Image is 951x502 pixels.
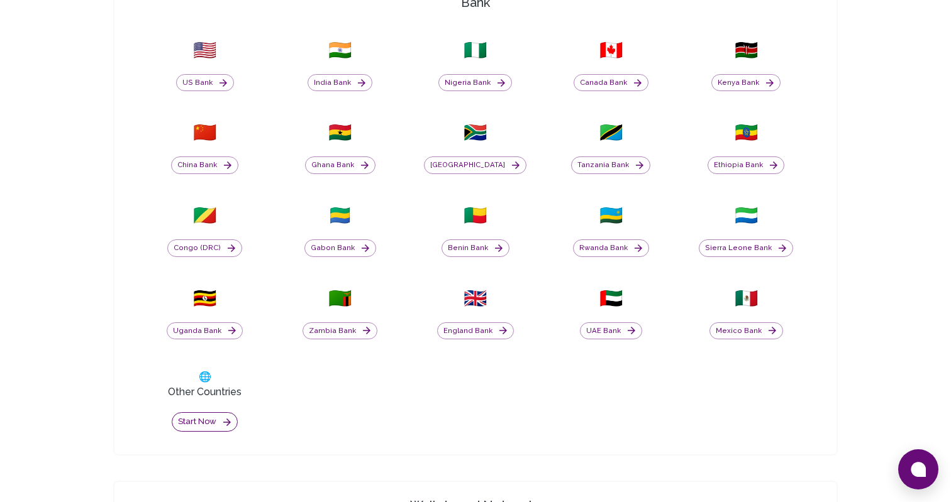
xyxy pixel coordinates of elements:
[599,287,623,310] span: 🇦🇪
[304,239,376,257] button: Gabon Bank
[305,156,375,174] button: Ghana Bank
[699,239,793,257] button: Sierra Leone Bank
[711,74,781,92] button: Kenya Bank
[735,287,758,310] span: 🇲🇽
[328,121,352,144] span: 🇬🇭
[464,204,487,227] span: 🇧🇯
[171,156,238,174] button: China Bank
[328,287,352,310] span: 🇿🇲
[168,385,242,400] h3: Other Countries
[172,412,238,432] button: Start now
[167,239,242,257] button: Congo (DRC)
[193,39,216,62] span: 🇺🇸
[328,39,352,62] span: 🇮🇳
[735,39,758,62] span: 🇰🇪
[464,287,487,310] span: 🇬🇧
[176,74,234,92] button: US Bank
[308,74,372,92] button: India Bank
[735,121,758,144] span: 🇪🇹
[580,322,642,340] button: UAE Bank
[573,239,649,257] button: Rwanda Bank
[599,204,623,227] span: 🇷🇼
[464,39,487,62] span: 🇳🇬
[709,322,783,340] button: Mexico Bank
[464,121,487,144] span: 🇿🇦
[437,322,514,340] button: England Bank
[599,39,623,62] span: 🇨🇦
[574,74,648,92] button: Canada Bank
[442,239,509,257] button: Benin Bank
[199,369,211,385] span: 🌐
[193,121,216,144] span: 🇨🇳
[438,74,512,92] button: Nigeria Bank
[708,156,784,174] button: Ethiopia Bank
[193,204,216,227] span: 🇨🇬
[599,121,623,144] span: 🇹🇿
[328,204,352,227] span: 🇬🇦
[424,156,526,174] button: [GEOGRAPHIC_DATA]
[167,322,243,340] button: Uganda Bank
[571,156,650,174] button: Tanzania Bank
[193,287,216,310] span: 🇺🇬
[898,449,938,489] button: Open chat window
[303,322,377,340] button: Zambia Bank
[735,204,758,227] span: 🇸🇱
